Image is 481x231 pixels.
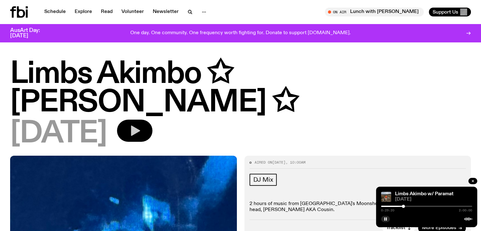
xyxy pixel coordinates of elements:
[250,201,466,213] p: 2 hours of music from [GEOGRAPHIC_DATA]'s Moonshoe Label head, [PERSON_NAME] AKA Cousin.
[272,160,286,165] span: [DATE]
[130,30,351,36] p: One day. One community. One frequency worth fighting for. Donate to support [DOMAIN_NAME].
[253,176,273,183] span: DJ Mix
[40,8,70,16] a: Schedule
[422,226,456,230] span: More Episodes
[250,174,277,186] a: DJ Mix
[10,120,107,148] span: [DATE]
[381,209,394,212] span: 0:29:20
[429,8,471,16] button: Support Us
[459,209,472,212] span: 2:00:00
[286,160,305,165] span: , 10:00am
[255,160,272,165] span: Aired on
[325,8,424,16] button: On AirLunch with [PERSON_NAME]
[386,226,405,230] span: Tracklist
[395,191,453,197] a: Limbs Akimbo w/ Paramat
[395,197,472,202] span: [DATE]
[149,8,182,16] a: Newsletter
[97,8,116,16] a: Read
[433,9,458,15] span: Support Us
[71,8,96,16] a: Explore
[10,28,51,39] h3: AusArt Day: [DATE]
[118,8,148,16] a: Volunteer
[10,60,471,117] h1: Limbs Akimbo ✩ [PERSON_NAME] ✩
